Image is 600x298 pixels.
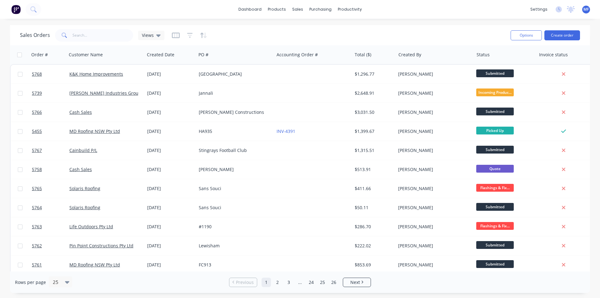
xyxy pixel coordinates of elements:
a: 5762 [32,236,69,255]
div: [DATE] [147,224,194,230]
span: Submitted [476,108,514,115]
a: 5455 [32,122,69,141]
button: Create order [544,30,580,40]
span: 5768 [32,71,42,77]
span: Flashings & Fix... [476,184,514,192]
div: $513.91 [355,166,391,173]
div: [PERSON_NAME] [398,205,467,211]
div: $50.11 [355,205,391,211]
span: Next [350,279,360,285]
div: [PERSON_NAME] [398,109,467,115]
div: Order # [31,52,48,58]
span: 5766 [32,109,42,115]
div: $3,031.50 [355,109,391,115]
span: Quote [476,165,514,173]
span: Picked Up [476,127,514,134]
div: products [265,5,289,14]
div: [DATE] [147,166,194,173]
a: 5767 [32,141,69,160]
a: 5764 [32,198,69,217]
div: [PERSON_NAME] [398,147,467,154]
div: Created By [398,52,421,58]
a: Cainbuild P/L [69,147,97,153]
div: [PERSON_NAME] [398,71,467,77]
img: Factory [11,5,21,14]
a: Jump forward [295,278,305,287]
a: 5758 [32,160,69,179]
a: 5766 [32,103,69,122]
span: Submitted [476,146,514,154]
span: Flashings & Fix... [476,222,514,230]
div: HA935 [199,128,268,134]
div: Created Date [147,52,174,58]
div: $286.70 [355,224,391,230]
div: purchasing [306,5,335,14]
div: Status [477,52,490,58]
span: Views [142,32,154,38]
a: MD Roofing NSW Pty Ltd [69,262,120,268]
div: Sans Souci [199,185,268,192]
div: Lewisham [199,243,268,249]
span: 5739 [32,90,42,96]
div: [PERSON_NAME] [398,166,467,173]
a: Next page [343,279,371,285]
span: Incoming Produc... [476,88,514,96]
div: [PERSON_NAME] [398,224,467,230]
div: [PERSON_NAME] [398,262,467,268]
span: Submitted [476,241,514,249]
span: 5764 [32,205,42,211]
div: [DATE] [147,262,194,268]
div: Stingrays Football Club [199,147,268,154]
div: PO # [198,52,208,58]
div: $1,399.67 [355,128,391,134]
div: Sans Souci [199,205,268,211]
div: [DATE] [147,205,194,211]
div: Customer Name [69,52,103,58]
a: Solaris Roofing [69,205,100,210]
span: 5761 [32,262,42,268]
div: $222.02 [355,243,391,249]
span: 5758 [32,166,42,173]
div: [GEOGRAPHIC_DATA] [199,71,268,77]
a: Cash Sales [69,166,92,172]
h1: Sales Orders [20,32,50,38]
a: Life Outdoors Pty Ltd [69,224,113,230]
a: 5763 [32,217,69,236]
a: 5768 [32,65,69,83]
span: Rows per page [15,279,46,285]
div: [DATE] [147,243,194,249]
div: [DATE] [147,185,194,192]
div: FC913 [199,262,268,268]
div: sales [289,5,306,14]
div: Accounting Order # [277,52,318,58]
input: Search... [72,29,133,42]
div: [PERSON_NAME] [398,90,467,96]
a: Page 3 [284,278,293,287]
a: Cash Sales [69,109,92,115]
a: Page 26 [329,278,338,287]
a: 5739 [32,84,69,103]
div: $1,296.77 [355,71,391,77]
span: Submitted [476,69,514,77]
div: #1190 [199,224,268,230]
div: Invoice status [539,52,568,58]
a: Previous page [229,279,257,285]
a: Page 25 [318,278,327,287]
div: $853.69 [355,262,391,268]
div: $411.66 [355,185,391,192]
div: [DATE] [147,128,194,134]
span: 5765 [32,185,42,192]
div: [DATE] [147,109,194,115]
a: 5761 [32,255,69,274]
span: 5762 [32,243,42,249]
a: dashboard [235,5,265,14]
a: MD Roofing NSW Pty Ltd [69,128,120,134]
span: MF [583,7,589,12]
span: Submitted [476,260,514,268]
div: settings [527,5,551,14]
div: [PERSON_NAME] [199,166,268,173]
span: Previous [236,279,254,285]
a: Page 24 [307,278,316,287]
div: [DATE] [147,90,194,96]
a: [PERSON_NAME] Industries Group Pty Ltd [69,90,157,96]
